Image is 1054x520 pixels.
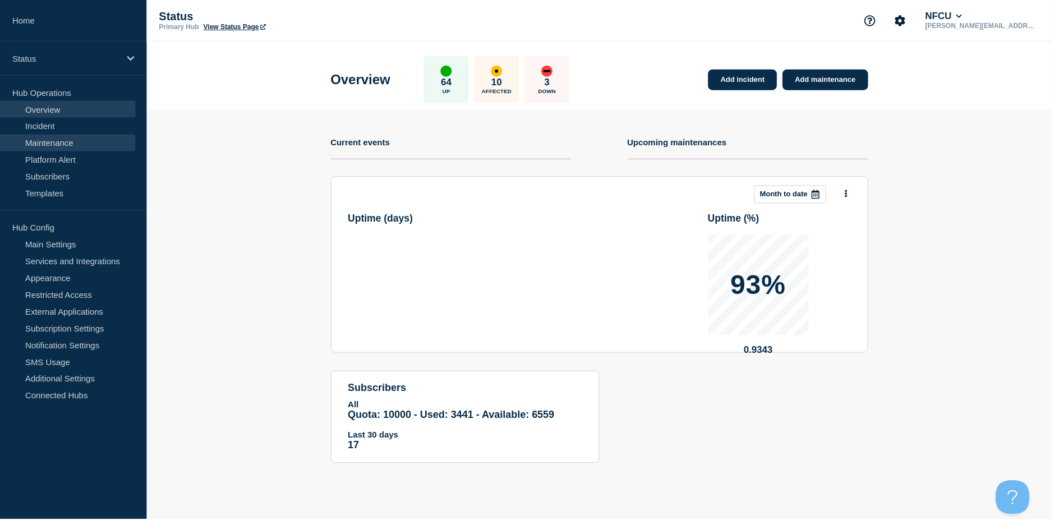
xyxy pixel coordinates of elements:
h1: Overview [332,72,392,88]
span: Quota: 10000 - Used: 3441 - Available: 6559 [349,410,556,421]
p: Status [159,10,384,23]
p: Status [12,54,120,63]
button: Account settings [890,9,914,33]
h4: Upcoming maintenances [629,138,729,148]
p: Affected [483,88,513,94]
p: 64 [442,77,453,88]
p: 0.9343 [710,345,811,356]
h4: subscribers [349,383,583,395]
iframe: Help Scout Beacon - Open [998,481,1032,515]
p: Last 30 days [349,431,583,440]
p: Down [539,88,557,94]
p: Up [443,88,451,94]
button: Support [860,9,883,33]
button: NFCU [925,11,966,22]
div: affected [492,66,503,77]
p: 17 [349,440,583,452]
p: 3 [546,77,551,88]
h3: Uptime ( % ) [710,213,853,225]
button: Month to date [756,186,828,204]
a: Add maintenance [784,70,869,90]
a: Add incident [710,70,779,90]
p: Month to date [762,190,809,199]
p: [PERSON_NAME][EMAIL_ADDRESS][DOMAIN_NAME] [925,22,1042,30]
p: Primary Hub [159,23,199,31]
p: 10 [493,77,503,88]
p: 93% [732,272,788,299]
div: up [441,66,453,77]
div: down [542,66,554,77]
p: All [349,401,583,410]
h3: Uptime ( days ) [349,213,492,225]
h4: Current events [332,138,391,148]
a: View Status Page [204,23,266,31]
